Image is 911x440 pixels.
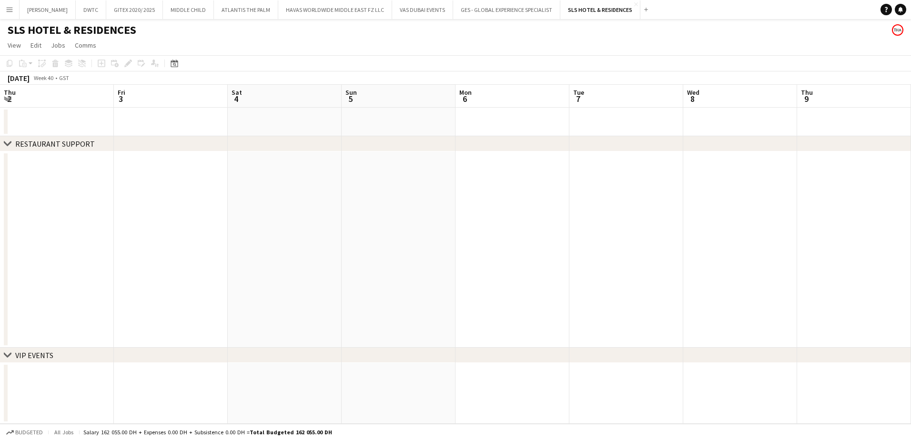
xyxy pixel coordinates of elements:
button: GITEX 2020/ 2025 [106,0,163,19]
span: Week 40 [31,74,55,81]
span: Sat [232,88,242,97]
div: GST [59,74,69,81]
span: Wed [687,88,699,97]
span: 9 [800,93,813,104]
div: RESTAURANT SUPPORT [15,139,95,149]
h1: SLS HOTEL & RESIDENCES [8,23,136,37]
button: [PERSON_NAME] [20,0,76,19]
span: View [8,41,21,50]
span: 4 [230,93,242,104]
span: Total Budgeted 162 055.00 DH [250,429,332,436]
span: Thu [4,88,16,97]
span: 5 [344,93,357,104]
app-user-avatar: THA_Sales Team [892,24,903,36]
div: Salary 162 055.00 DH + Expenses 0.00 DH + Subsistence 0.00 DH = [83,429,332,436]
span: Comms [75,41,96,50]
button: GES - GLOBAL EXPERIENCE SPECIALIST [453,0,560,19]
button: SLS HOTEL & RESIDENCES [560,0,640,19]
button: MIDDLE CHILD [163,0,214,19]
span: Sun [345,88,357,97]
span: 8 [686,93,699,104]
button: HAVAS WORLDWIDE MIDDLE EAST FZ LLC [278,0,392,19]
span: All jobs [52,429,75,436]
span: Edit [30,41,41,50]
a: Edit [27,39,45,51]
div: VIP EVENTS [15,350,53,360]
span: Tue [573,88,584,97]
a: View [4,39,25,51]
a: Comms [71,39,100,51]
span: 7 [572,93,584,104]
span: 2 [2,93,16,104]
span: Mon [459,88,472,97]
span: Jobs [51,41,65,50]
span: Fri [118,88,125,97]
button: Budgeted [5,427,44,438]
button: ATLANTIS THE PALM [214,0,278,19]
span: Budgeted [15,429,43,436]
span: 6 [458,93,472,104]
span: 3 [116,93,125,104]
button: VAS DUBAI EVENTS [392,0,453,19]
div: [DATE] [8,73,30,83]
span: Thu [801,88,813,97]
a: Jobs [47,39,69,51]
button: DWTC [76,0,106,19]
